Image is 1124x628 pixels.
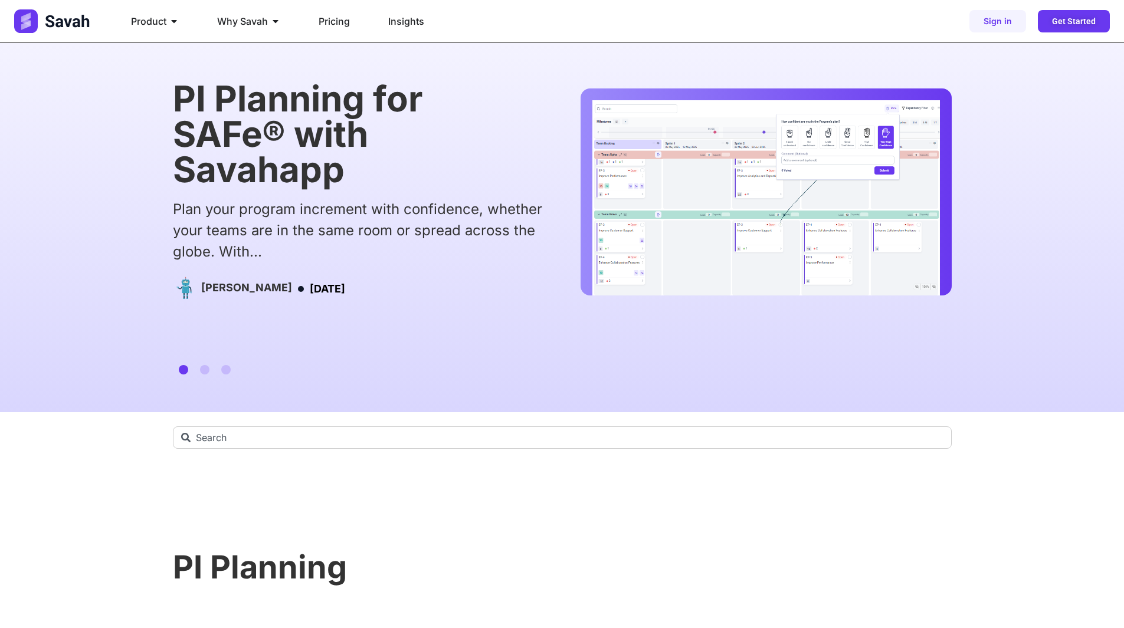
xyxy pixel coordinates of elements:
[200,365,209,374] span: Go to slide 2
[319,14,350,28] a: Pricing
[1052,17,1096,25] span: Get Started
[388,14,424,28] a: Insights
[310,282,345,295] time: [DATE]
[984,17,1012,25] span: Sign in
[173,426,952,449] input: Search
[173,276,196,300] img: Picture of Emerson Cole
[1038,10,1110,32] a: Get Started
[221,365,231,374] span: Go to slide 3
[173,199,543,262] div: Plan your program increment with confidence, whether your teams are in the same room or spread ac...
[969,10,1026,32] a: Sign in
[122,9,719,33] div: Menu Toggle
[217,14,268,28] span: Why Savah
[173,81,952,353] div: 1 / 3
[179,365,188,374] span: Go to slide 1
[122,9,719,33] nav: Menu
[201,281,292,294] h4: [PERSON_NAME]
[173,77,422,190] a: PI Planning for SAFe® with Savahapp
[131,14,166,28] span: Product
[173,551,952,583] h3: PI Planning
